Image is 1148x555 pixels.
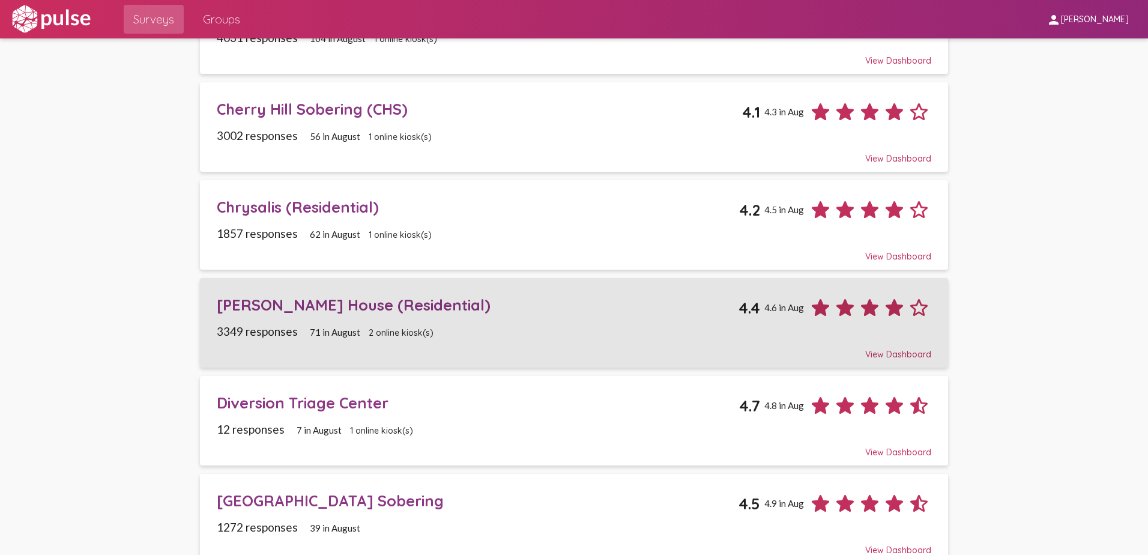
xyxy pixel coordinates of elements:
[200,82,947,172] a: Cherry Hill Sobering (CHS)4.14.3 in Aug3002 responses56 in August1 online kiosk(s)View Dashboard
[133,8,174,30] span: Surveys
[217,393,740,412] div: Diversion Triage Center
[217,296,739,314] div: [PERSON_NAME] House (Residential)
[764,106,804,117] span: 4.3 in Aug
[764,400,804,411] span: 4.8 in Aug
[350,425,413,436] span: 1 online kiosk(s)
[200,278,947,368] a: [PERSON_NAME] House (Residential)4.44.6 in Aug3349 responses71 in August2 online kiosk(s)View Das...
[217,198,740,216] div: Chrysalis (Residential)
[374,34,437,44] span: 1 online kiosk(s)
[739,494,760,513] span: 4.5
[369,132,432,142] span: 1 online kiosk(s)
[217,324,298,338] span: 3349 responses
[742,103,760,121] span: 4.1
[739,299,760,317] span: 4.4
[764,498,804,509] span: 4.9 in Aug
[193,5,250,34] a: Groups
[764,302,804,313] span: 4.6 in Aug
[739,201,760,219] span: 4.2
[310,229,360,240] span: 62 in August
[217,436,932,458] div: View Dashboard
[217,100,743,118] div: Cherry Hill Sobering (CHS)
[1047,13,1061,27] mat-icon: person
[217,142,932,164] div: View Dashboard
[217,338,932,360] div: View Dashboard
[217,226,298,240] span: 1857 responses
[10,4,92,34] img: white-logo.svg
[217,44,932,66] div: View Dashboard
[310,327,360,338] span: 71 in August
[310,523,360,533] span: 39 in August
[217,240,932,262] div: View Dashboard
[217,520,298,534] span: 1272 responses
[739,396,760,415] span: 4.7
[200,376,947,466] a: Diversion Triage Center4.74.8 in Aug12 responses7 in August1 online kiosk(s)View Dashboard
[217,422,285,436] span: 12 responses
[369,229,432,240] span: 1 online kiosk(s)
[124,5,184,34] a: Surveys
[1061,14,1129,25] span: [PERSON_NAME]
[203,8,240,30] span: Groups
[200,180,947,270] a: Chrysalis (Residential)4.24.5 in Aug1857 responses62 in August1 online kiosk(s)View Dashboard
[310,131,360,142] span: 56 in August
[764,204,804,215] span: 4.5 in Aug
[217,129,298,142] span: 3002 responses
[369,327,434,338] span: 2 online kiosk(s)
[217,491,739,510] div: [GEOGRAPHIC_DATA] Sobering
[297,425,342,435] span: 7 in August
[1037,8,1138,30] button: [PERSON_NAME]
